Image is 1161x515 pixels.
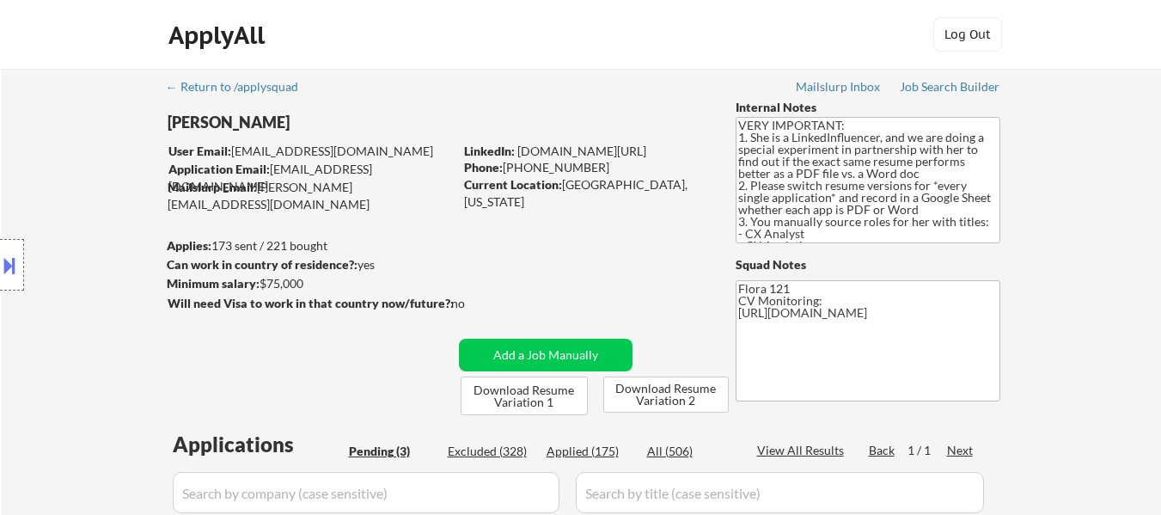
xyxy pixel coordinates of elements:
strong: LinkedIn: [464,144,515,158]
div: ← Return to /applysquad [166,81,315,93]
button: Log Out [933,17,1002,52]
input: Search by company (case sensitive) [173,472,559,513]
div: Pending (3) [349,443,435,460]
button: Add a Job Manually [459,339,632,371]
a: Job Search Builder [900,80,1000,97]
strong: Phone: [464,160,503,175]
button: Download Resume Variation 1 [461,377,588,415]
div: no [451,295,500,312]
a: ← Return to /applysquad [166,80,315,97]
div: $75,000 [167,275,453,292]
strong: Will need Visa to work in that country now/future?: [168,296,454,310]
div: [PERSON_NAME] [168,112,521,133]
a: Mailslurp Inbox [796,80,882,97]
strong: Current Location: [464,177,562,192]
div: Applications [173,434,343,455]
div: 1 / 1 [907,442,947,459]
div: [GEOGRAPHIC_DATA], [US_STATE] [464,176,707,210]
div: Internal Notes [736,99,1000,116]
div: Mailslurp Inbox [796,81,882,93]
div: Job Search Builder [900,81,1000,93]
div: All (506) [647,443,733,460]
div: [EMAIL_ADDRESS][DOMAIN_NAME] [168,143,453,160]
input: Search by title (case sensitive) [576,472,984,513]
div: Next [947,442,975,459]
div: View All Results [757,442,849,459]
button: Download Resume Variation 2 [603,377,729,413]
div: Excluded (328) [448,443,534,460]
div: [EMAIL_ADDRESS][DOMAIN_NAME] [168,161,453,194]
div: Applied (175) [547,443,632,460]
div: Back [869,442,896,459]
div: 173 sent / 221 bought [167,237,453,254]
div: Squad Notes [736,256,1000,273]
div: [PHONE_NUMBER] [464,159,707,176]
div: [PERSON_NAME][EMAIL_ADDRESS][DOMAIN_NAME] [168,179,453,212]
a: [DOMAIN_NAME][URL] [517,144,646,158]
div: ApplyAll [168,21,270,50]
